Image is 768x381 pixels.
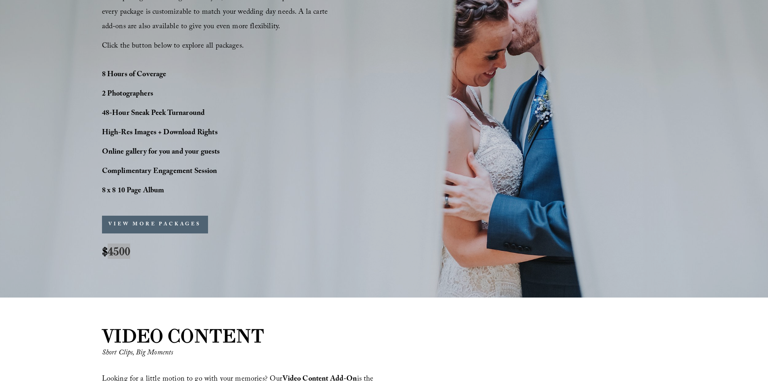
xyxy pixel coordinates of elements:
span: Click the button below to explore all packages. [102,40,244,53]
strong: VIDEO CONTENT [102,325,264,347]
strong: 8 x 8 10 Page Album [102,185,164,198]
strong: High-Res Images + Download Rights [102,127,218,139]
strong: Online gallery for you and your guests [102,146,220,159]
strong: 48-Hour Sneak Peek Turnaround [102,108,205,120]
strong: Complimentary Engagement Session [102,166,217,178]
button: VIEW MORE PACKAGES [102,216,208,233]
em: Short Clips, Big Moments [102,347,173,360]
strong: $4500 [102,244,130,258]
strong: 8 Hours of Coverage [102,69,167,81]
strong: 2 Photographers [102,88,153,101]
